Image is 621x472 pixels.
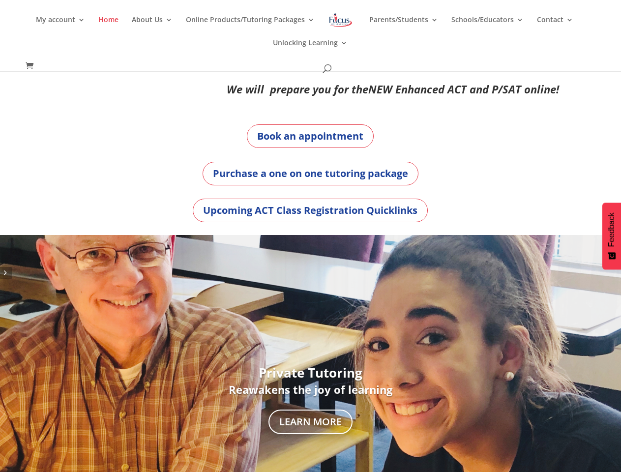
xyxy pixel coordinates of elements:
a: Upcoming ACT Class Registration Quicklinks [193,199,428,222]
em: We will prepare you for the [227,82,368,96]
a: Unlocking Learning [273,39,348,62]
a: Online Products/Tutoring Packages [186,16,315,39]
span: Feedback [607,212,616,247]
a: My account [36,16,85,39]
a: Home [98,16,118,39]
a: About Us [132,16,173,39]
strong: Teacher ACT Workshops [234,364,387,382]
a: Schools/Educators [451,16,524,39]
em: NEW Enhanced ACT and P/SAT online! [368,82,559,96]
a: Parents/Students [369,16,438,39]
a: Purchase a one on one tutoring package [203,162,418,185]
a: Book an appointment [247,124,374,148]
img: Focus on Learning [328,11,354,29]
a: Learn More [268,410,353,434]
h3: Teachers hold the key to higher scores [81,384,540,400]
a: Contact [537,16,573,39]
button: Feedback - Show survey [602,203,621,269]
